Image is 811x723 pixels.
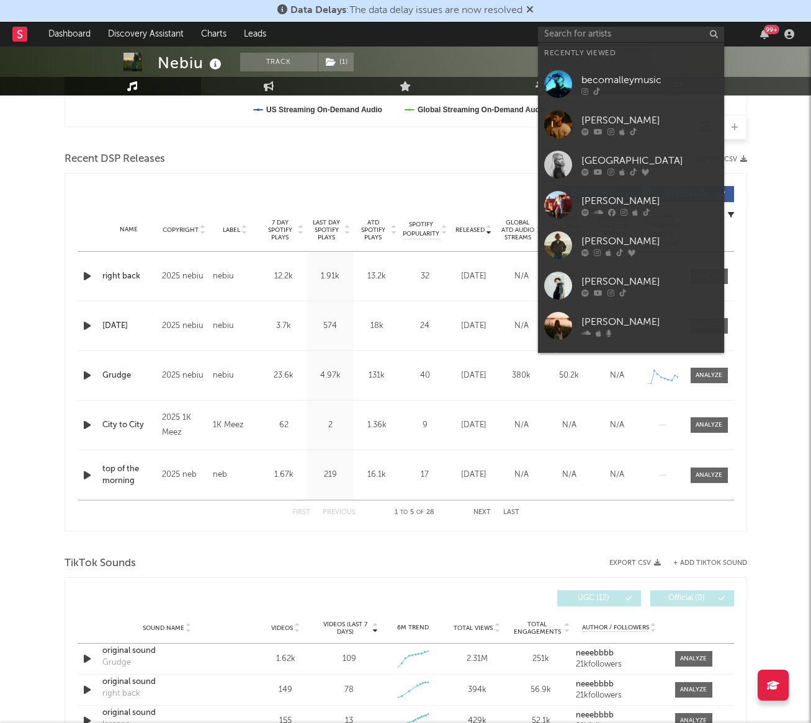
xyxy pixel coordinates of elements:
div: Grudge [102,657,131,669]
strong: neeebbbb [576,680,614,688]
div: 99 + [764,25,779,34]
span: Global ATD Audio Streams [501,219,535,241]
a: [PERSON_NAME] [538,346,724,386]
div: 1.91k [310,270,351,283]
div: 62 [264,419,304,432]
div: 2025 nebiu [162,368,207,383]
div: 40 [403,370,447,382]
strong: neeebbbb [576,649,614,657]
a: [GEOGRAPHIC_DATA] [538,144,724,185]
a: Leads [235,22,275,47]
div: nebiu [213,269,258,284]
span: Recent DSP Releases [65,152,165,167]
div: 56.9k [512,684,570,696]
a: original sound [102,707,232,719]
div: 131k [357,370,397,382]
div: N/A [549,469,590,481]
div: Name [102,225,156,234]
div: 78 [344,684,354,696]
a: Grudge [102,370,156,382]
span: 7 Day Spotify Plays [264,219,297,241]
span: TikTok Sounds [65,556,136,571]
div: 394k [448,684,506,696]
button: Official(0) [650,590,734,606]
span: to [400,510,408,515]
a: [DATE] [102,320,156,332]
div: 6M Trend [384,623,442,632]
div: 2025 nebiu [162,269,207,284]
a: [PERSON_NAME] [538,306,724,346]
span: ( 1 ) [318,53,354,71]
div: 17 [403,469,447,481]
span: Spotify Popularity [403,220,439,239]
div: becomalleymusic [581,73,718,87]
div: 21k followers [576,691,662,700]
span: UGC ( 12 ) [565,595,622,602]
a: top of the morning [102,463,156,487]
text: US Streaming On-Demand Audio [266,105,382,114]
div: 574 [310,320,351,332]
div: 3.7k [264,320,304,332]
span: Released [455,226,485,234]
div: 32 [403,270,447,283]
div: [DATE] [453,419,495,432]
div: 2.31M [448,653,506,665]
div: 109 [343,653,356,665]
button: Last [503,509,519,516]
div: 2 [310,419,351,432]
a: neeebbbb [576,649,662,658]
div: [PERSON_NAME] [581,113,718,128]
a: [PERSON_NAME] [538,104,724,144]
span: Videos [271,624,293,632]
div: original sound [102,676,232,688]
a: [PERSON_NAME] [538,265,724,306]
div: [DATE] [453,469,495,481]
a: Discovery Assistant [99,22,192,47]
div: 12.2k [264,270,304,283]
div: [PERSON_NAME] [581,193,718,208]
div: N/A [549,419,590,432]
div: 380k [501,370,542,382]
div: Recently Viewed [544,46,718,61]
button: + Add TikTok Sound [661,560,747,567]
text: Global Streaming On-Demand Audio [417,105,546,114]
div: [GEOGRAPHIC_DATA] [581,153,718,168]
div: [DATE] [453,370,495,382]
span: Copyright [163,226,199,234]
div: [PERSON_NAME] [581,234,718,249]
div: [PERSON_NAME] [581,314,718,329]
span: Data Delays [290,6,346,16]
span: Last Day Spotify Plays [310,219,343,241]
a: [PERSON_NAME] [538,225,724,265]
a: neeebbbb [576,680,662,689]
a: Charts [192,22,235,47]
div: [PERSON_NAME] [581,274,718,289]
div: N/A [596,370,638,382]
a: becomalleymusic [538,64,724,104]
span: Dismiss [526,6,534,16]
a: right back [102,270,156,283]
a: [PERSON_NAME] [538,185,724,225]
a: City to City [102,419,156,432]
div: 251k [512,653,570,665]
div: 18k [357,320,397,332]
span: Official ( 0 ) [658,595,715,602]
a: original sound [102,645,232,657]
div: 9 [403,419,447,432]
div: 16.1k [357,469,397,481]
div: N/A [501,270,542,283]
button: First [292,509,310,516]
div: N/A [501,469,542,481]
div: N/A [501,320,542,332]
span: of [416,510,424,515]
div: [DATE] [453,270,495,283]
div: 1 5 28 [380,505,449,520]
span: Total Engagements [512,621,562,636]
div: N/A [501,419,542,432]
div: 219 [310,469,351,481]
div: nebiu [213,319,258,334]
